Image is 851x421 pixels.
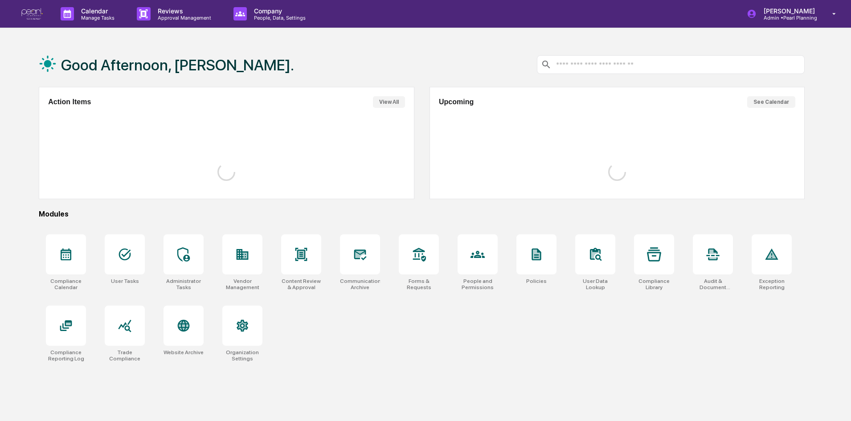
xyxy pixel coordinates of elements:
p: Admin • Pearl Planning [757,15,819,21]
p: Calendar [74,7,119,15]
div: Organization Settings [222,349,262,362]
div: Compliance Calendar [46,278,86,290]
div: User Data Lookup [575,278,615,290]
div: Forms & Requests [399,278,439,290]
p: [PERSON_NAME] [757,7,819,15]
h2: Action Items [48,98,91,106]
p: Company [247,7,310,15]
p: Reviews [151,7,216,15]
div: Vendor Management [222,278,262,290]
div: Compliance Library [634,278,674,290]
p: Manage Tasks [74,15,119,21]
div: Compliance Reporting Log [46,349,86,362]
div: User Tasks [111,278,139,284]
h1: Good Afternoon, [PERSON_NAME]. [61,56,294,74]
div: Communications Archive [340,278,380,290]
div: Website Archive [164,349,204,356]
div: Policies [526,278,547,284]
div: Content Review & Approval [281,278,321,290]
button: View All [373,96,405,108]
p: People, Data, Settings [247,15,310,21]
div: Modules [39,210,805,218]
div: People and Permissions [458,278,498,290]
button: See Calendar [747,96,795,108]
h2: Upcoming [439,98,474,106]
img: logo [21,8,43,20]
div: Administrator Tasks [164,278,204,290]
div: Trade Compliance [105,349,145,362]
p: Approval Management [151,15,216,21]
div: Exception Reporting [752,278,792,290]
div: Audit & Document Logs [693,278,733,290]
